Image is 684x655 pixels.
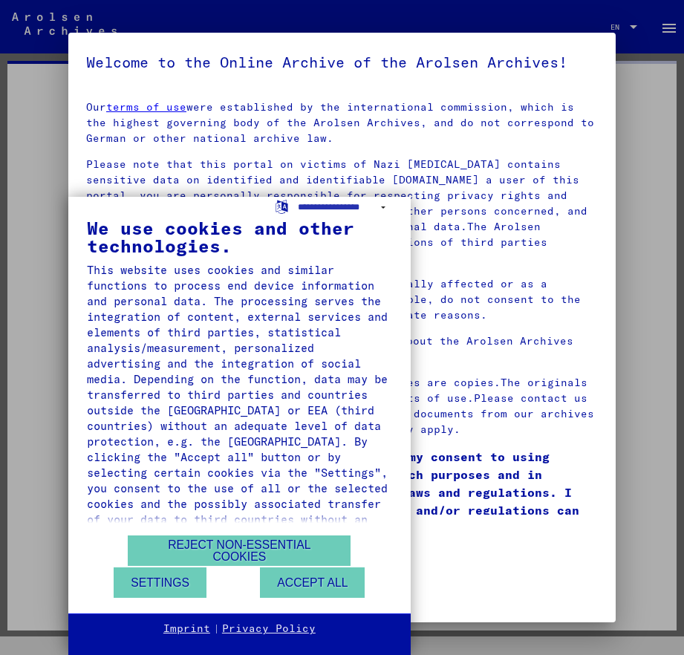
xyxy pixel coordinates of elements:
[163,622,210,636] a: Imprint
[114,567,206,598] button: Settings
[260,567,365,598] button: Accept all
[128,535,351,566] button: Reject non-essential cookies
[222,622,316,636] a: Privacy Policy
[87,262,392,543] div: This website uses cookies and similar functions to process end device information and personal da...
[87,219,392,255] div: We use cookies and other technologies.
